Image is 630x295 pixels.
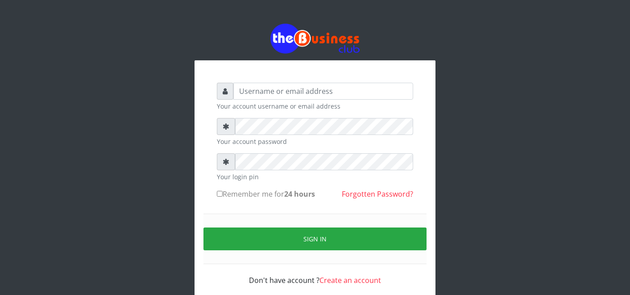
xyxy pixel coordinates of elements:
small: Your login pin [217,172,413,181]
input: Username or email address [233,83,413,100]
small: Your account password [217,137,413,146]
b: 24 hours [284,189,315,199]
a: Create an account [319,275,381,285]
label: Remember me for [217,189,315,199]
button: Sign in [203,228,427,250]
small: Your account username or email address [217,101,413,111]
div: Don't have account ? [217,264,413,286]
a: Forgotten Password? [342,189,413,199]
input: Remember me for24 hours [217,191,223,197]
